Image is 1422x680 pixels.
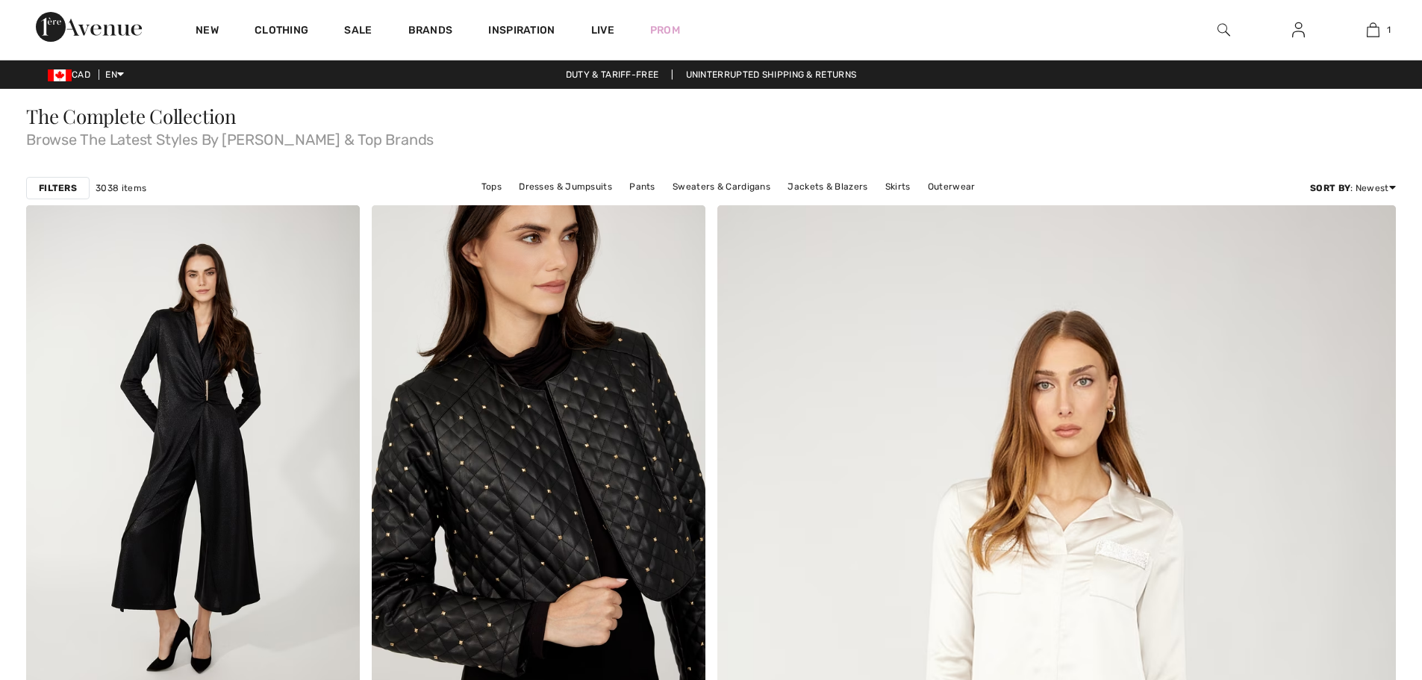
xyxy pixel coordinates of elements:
img: Canadian Dollar [48,69,72,81]
span: Browse The Latest Styles By [PERSON_NAME] & Top Brands [26,126,1396,147]
img: My Info [1292,21,1305,39]
strong: Sort By [1310,183,1350,193]
a: Dresses & Jumpsuits [511,177,620,196]
a: Sign In [1280,21,1317,40]
img: 1ère Avenue [36,12,142,42]
strong: Filters [39,181,77,195]
span: EN [105,69,124,80]
div: : Newest [1310,181,1396,195]
a: Skirts [878,177,918,196]
a: Sale [344,24,372,40]
img: My Bag [1367,21,1379,39]
span: CAD [48,69,96,80]
img: search the website [1217,21,1230,39]
a: Pants [622,177,663,196]
a: Prom [650,22,680,38]
a: Brands [408,24,453,40]
a: Live [591,22,614,38]
span: 3038 items [96,181,146,195]
span: Inspiration [488,24,555,40]
a: Tops [474,177,509,196]
a: Outerwear [920,177,983,196]
a: Sweaters & Cardigans [665,177,778,196]
span: The Complete Collection [26,103,237,129]
a: Clothing [255,24,308,40]
a: Jackets & Blazers [780,177,875,196]
span: 1 [1387,23,1391,37]
a: New [196,24,219,40]
a: 1 [1336,21,1409,39]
